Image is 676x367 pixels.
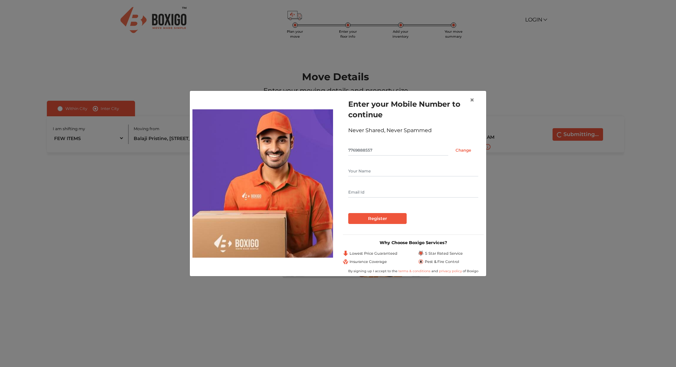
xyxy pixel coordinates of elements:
span: Lowest Price Guaranteed [350,251,397,256]
img: relocation-img [192,109,333,257]
input: Mobile No [348,145,448,156]
div: By signing up I accept to the and of Boxigo [343,269,484,274]
h1: Enter your Mobile Number to continue [348,99,478,120]
input: Your Name [348,166,478,176]
input: Register [348,213,407,224]
a: terms & conditions [398,269,431,273]
span: × [470,95,474,105]
h3: Why Choose Boxigo Services? [343,240,484,245]
span: Insurance Coverage [350,259,387,265]
input: Email Id [348,187,478,198]
span: Pest & Fire Control [425,259,459,265]
input: Change [448,145,478,156]
span: 5 Star Rated Service [425,251,463,256]
div: Never Shared, Never Spammed [348,127,478,134]
button: Close [464,91,480,109]
a: privacy policy [438,269,463,273]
